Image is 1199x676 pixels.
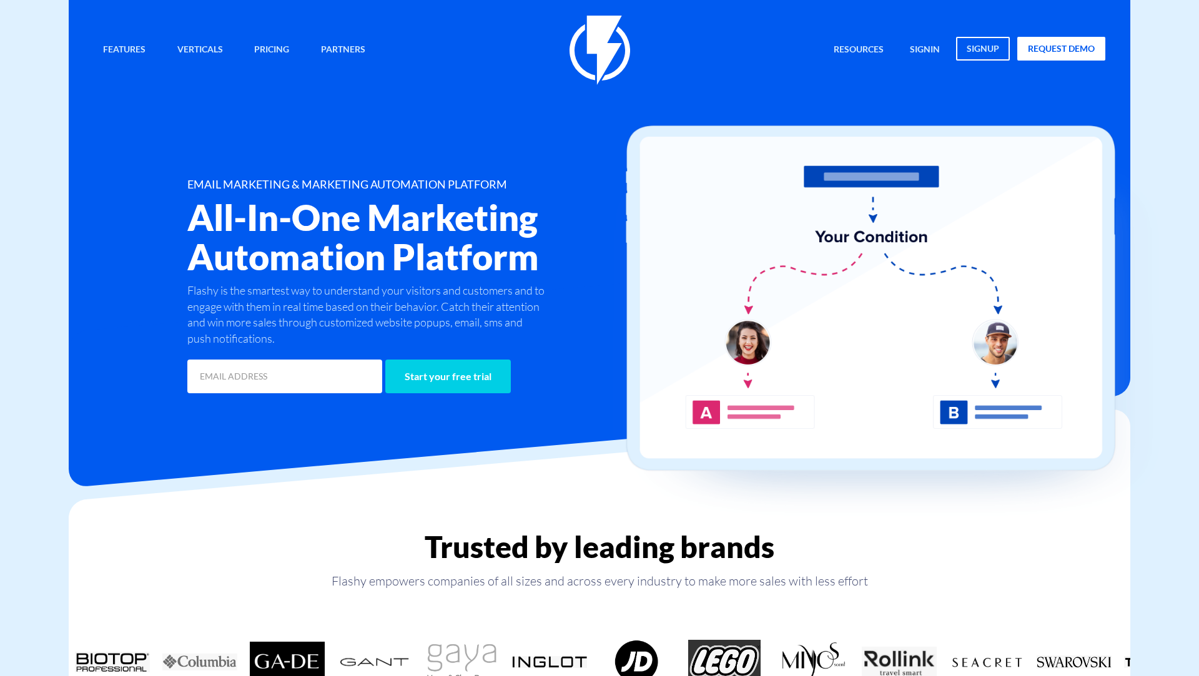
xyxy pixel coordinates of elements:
[168,37,232,64] a: Verticals
[69,572,1130,590] p: Flashy empowers companies of all sizes and across every industry to make more sales with less effort
[94,37,155,64] a: Features
[956,37,1010,61] a: signup
[824,37,893,64] a: Resources
[187,179,674,191] h1: EMAIL MARKETING & MARKETING AUTOMATION PLATFORM
[187,360,382,393] input: EMAIL ADDRESS
[187,283,548,347] p: Flashy is the smartest way to understand your visitors and customers and to engage with them in r...
[385,360,511,393] input: Start your free trial
[187,197,674,277] h2: All-In-One Marketing Automation Platform
[900,37,949,64] a: signin
[312,37,375,64] a: Partners
[69,531,1130,564] h2: Trusted by leading brands
[1017,37,1105,61] a: request demo
[245,37,299,64] a: Pricing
